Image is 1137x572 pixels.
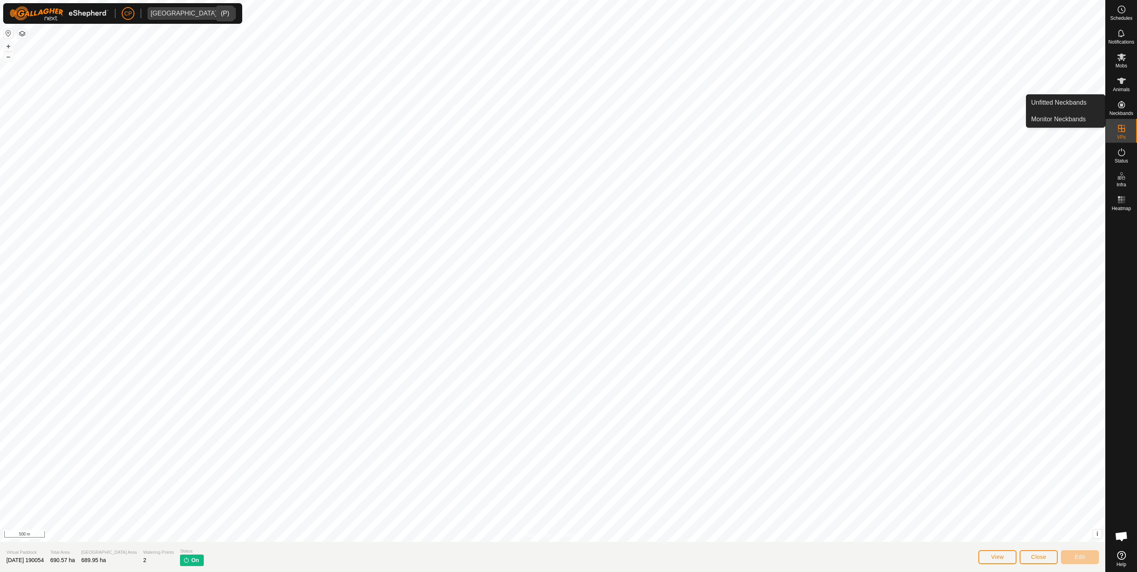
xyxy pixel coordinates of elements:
span: On [191,556,199,564]
div: [GEOGRAPHIC_DATA] [151,10,217,17]
a: Open chat [1110,524,1133,548]
a: Contact Us [561,532,584,539]
span: i [1097,530,1098,537]
img: Gallagher Logo [10,6,109,21]
span: Watering Points [143,549,174,556]
button: View [978,550,1016,564]
div: dropdown trigger [220,7,236,20]
button: Map Layers [17,29,27,38]
span: [DATE] 190054 [6,557,44,563]
span: Help [1116,562,1126,567]
button: – [4,52,13,61]
span: Neckbands [1109,111,1133,116]
span: Total Area [50,549,75,556]
a: Privacy Policy [521,532,551,539]
span: Animals [1113,87,1130,92]
button: Close [1020,550,1058,564]
span: 2 [143,557,146,563]
a: Help [1106,548,1137,570]
span: Unfitted Neckbands [1031,98,1087,107]
a: Unfitted Neckbands [1026,95,1105,111]
span: Status [180,548,203,555]
button: Reset Map [4,29,13,38]
img: turn-on [183,557,189,563]
span: Kidman Springs [147,7,220,20]
button: i [1093,530,1102,538]
span: Edit [1075,554,1085,560]
span: Notifications [1108,40,1134,44]
button: Edit [1061,550,1099,564]
span: Mobs [1116,63,1127,68]
span: Infra [1116,182,1126,187]
span: 690.57 ha [50,557,75,563]
span: [GEOGRAPHIC_DATA] Area [81,549,137,556]
button: + [4,42,13,51]
a: Monitor Neckbands [1026,111,1105,127]
span: 689.95 ha [81,557,106,563]
span: VPs [1117,135,1126,140]
span: View [991,554,1004,560]
span: Schedules [1110,16,1132,21]
span: Heatmap [1112,206,1131,211]
span: Status [1114,159,1128,163]
span: Virtual Paddock [6,549,44,556]
span: CP [124,10,132,18]
span: Monitor Neckbands [1031,115,1086,124]
span: Close [1031,554,1046,560]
